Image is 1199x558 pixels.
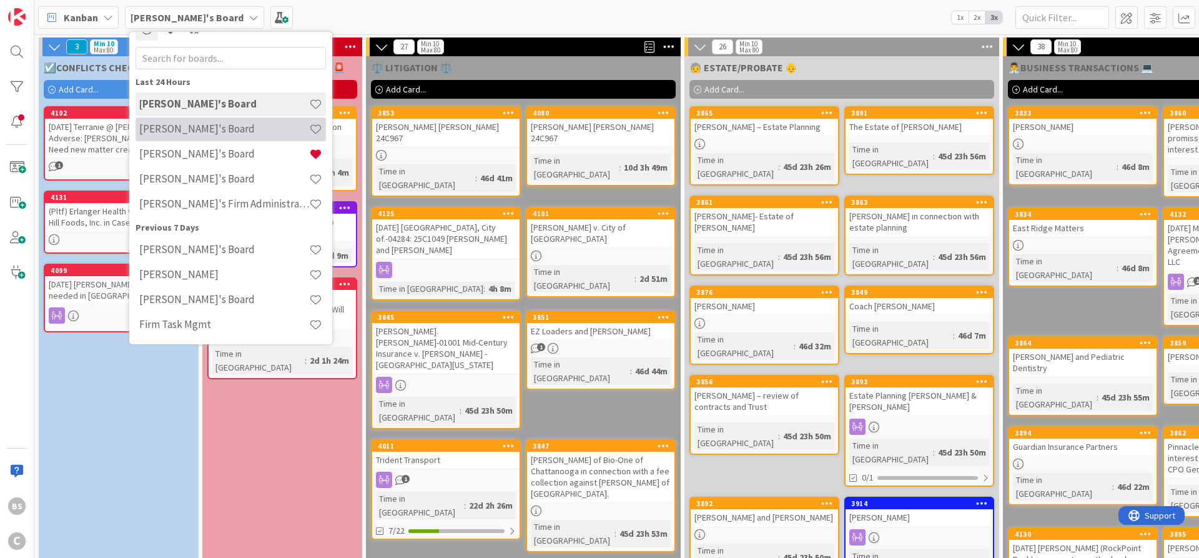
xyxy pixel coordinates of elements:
[136,221,326,234] div: Previous 7 Days
[527,323,674,339] div: EZ Loaders and [PERSON_NAME]
[1114,480,1153,494] div: 46d 22m
[26,2,57,17] span: Support
[51,266,192,275] div: 4099
[955,329,989,342] div: 46d 7m
[372,312,520,323] div: 3845
[1009,119,1157,135] div: [PERSON_NAME]
[461,404,516,417] div: 45d 23h 50m
[691,509,838,526] div: [PERSON_NAME] and [PERSON_NAME]
[933,250,935,264] span: :
[371,311,521,429] a: 3845[PERSON_NAME].[PERSON_NAME]-01001 Mid-Century Insurance v. [PERSON_NAME] - [GEOGRAPHIC_DATA][...
[533,442,674,451] div: 3847
[1009,107,1157,119] div: 3833
[1009,220,1157,236] div: East Ridge Matters
[1118,261,1153,275] div: 46d 8m
[8,497,26,515] div: BS
[1015,429,1157,437] div: 3894
[527,312,674,339] div: 3851EZ Loaders and [PERSON_NAME]
[851,288,993,297] div: 3849
[1009,349,1157,376] div: [PERSON_NAME] and Pediatric Dentistry
[778,250,780,264] span: :
[136,47,326,69] input: Search for boards...
[1008,106,1158,186] a: 3833[PERSON_NAME]Time in [GEOGRAPHIC_DATA]:46d 8m
[849,439,933,466] div: Time in [GEOGRAPHIC_DATA]
[393,39,415,54] span: 27
[844,196,994,276] a: 3863[PERSON_NAME] in connection with estate planningTime in [GEOGRAPHIC_DATA]:45d 23h 56m
[421,41,439,47] div: Min 10
[527,452,674,502] div: [PERSON_NAME] of Bio-One of Chattanooga in connection with a fee collection against [PERSON_NAME]...
[139,318,309,331] h4: Firm Task Mgmt
[851,109,993,117] div: 3891
[953,329,955,342] span: :
[778,429,780,443] span: :
[531,520,614,547] div: Time in [GEOGRAPHIC_DATA]
[376,397,460,424] div: Time in [GEOGRAPHIC_DATA]
[372,312,520,373] div: 3845[PERSON_NAME].[PERSON_NAME]-01001 Mid-Century Insurance v. [PERSON_NAME] - [GEOGRAPHIC_DATA][...
[139,243,309,256] h4: [PERSON_NAME]'s Board
[51,109,192,117] div: 4102
[1009,337,1157,349] div: 3864
[376,492,464,519] div: Time in [GEOGRAPHIC_DATA]
[527,441,674,452] div: 3847
[933,149,935,163] span: :
[1009,427,1157,455] div: 3894Guardian Insurance Partners
[851,499,993,508] div: 3914
[44,191,194,254] a: 4131(Pltf) Erlanger Health v. (Def)Summit Hill Foods, Inc. in Case No. 1:25-cv-167
[1008,61,1153,74] span: 👨‍💼BUSINESS TRANSACTIONS 💻
[66,39,87,54] span: 3
[694,243,778,271] div: Time in [GEOGRAPHIC_DATA]
[935,250,989,264] div: 45d 23h 56m
[704,84,744,95] span: Add Card...
[527,441,674,502] div: 3847[PERSON_NAME] of Bio-One of Chattanooga in connection with a fee collection against [PERSON_N...
[1015,109,1157,117] div: 3833
[846,197,993,208] div: 3863
[691,376,838,387] div: 3856
[1097,391,1098,404] span: :
[45,107,192,157] div: 4102[DATE] Terranie @ [PERSON_NAME] Adverse: [PERSON_NAME] Homes - Need new matter created in Clio?
[421,47,440,53] div: Max 80
[844,375,994,487] a: 3893Estate Planning [PERSON_NAME] & [PERSON_NAME]Time in [GEOGRAPHIC_DATA]:45d 23h 50m0/1
[45,203,192,231] div: (Pltf) Erlanger Health v. (Def)Summit Hill Foods, Inc. in Case No. 1:25-cv-167
[616,527,671,541] div: 45d 23h 53m
[933,446,935,459] span: :
[45,265,192,304] div: 4099[DATE] [PERSON_NAME] - New matter needed in [GEOGRAPHIC_DATA]?
[376,282,483,296] div: Time in [GEOGRAPHIC_DATA]
[402,475,410,483] span: 1
[691,197,838,208] div: 3861
[712,39,733,54] span: 26
[1009,529,1157,540] div: 4130
[846,287,993,314] div: 3849Coach [PERSON_NAME]
[851,198,993,207] div: 3863
[1015,210,1157,219] div: 3834
[372,208,520,219] div: 4125
[794,339,796,353] span: :
[372,219,520,258] div: [DATE] [GEOGRAPHIC_DATA], City of.-04284: 25C1049 [PERSON_NAME] and [PERSON_NAME]
[846,197,993,236] div: 3863[PERSON_NAME] in connection with estate planning
[477,171,516,185] div: 46d 41m
[45,192,192,203] div: 4131
[59,84,99,95] span: Add Card...
[533,109,674,117] div: 4080
[935,446,989,459] div: 45d 23h 50m
[371,106,521,197] a: 3853[PERSON_NAME] [PERSON_NAME] 24C967Time in [GEOGRAPHIC_DATA]:46d 41m
[139,172,309,185] h4: [PERSON_NAME]'s Board
[322,249,352,262] div: 1d 9m
[45,119,192,157] div: [DATE] Terranie @ [PERSON_NAME] Adverse: [PERSON_NAME] Homes - Need new matter created in Clio?
[139,268,309,281] h4: [PERSON_NAME]
[527,119,674,146] div: [PERSON_NAME] [PERSON_NAME] 24C967
[136,76,326,89] div: Last 24 Hours
[691,287,838,314] div: 3876[PERSON_NAME]
[614,527,616,541] span: :
[694,153,778,181] div: Time in [GEOGRAPHIC_DATA]
[45,276,192,304] div: [DATE] [PERSON_NAME] - New matter needed in [GEOGRAPHIC_DATA]?
[531,357,630,385] div: Time in [GEOGRAPHIC_DATA]
[1015,339,1157,347] div: 3864
[846,208,993,236] div: [PERSON_NAME] in connection with estate planning
[372,323,520,373] div: [PERSON_NAME].[PERSON_NAME]-01001 Mid-Century Insurance v. [PERSON_NAME] - [GEOGRAPHIC_DATA][US_S...
[139,147,309,160] h4: [PERSON_NAME]'s Board
[691,107,838,135] div: 3865[PERSON_NAME] – Estate Planning
[849,142,933,170] div: Time in [GEOGRAPHIC_DATA]
[376,164,475,192] div: Time in [GEOGRAPHIC_DATA]
[851,377,993,386] div: 3893
[1117,261,1118,275] span: :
